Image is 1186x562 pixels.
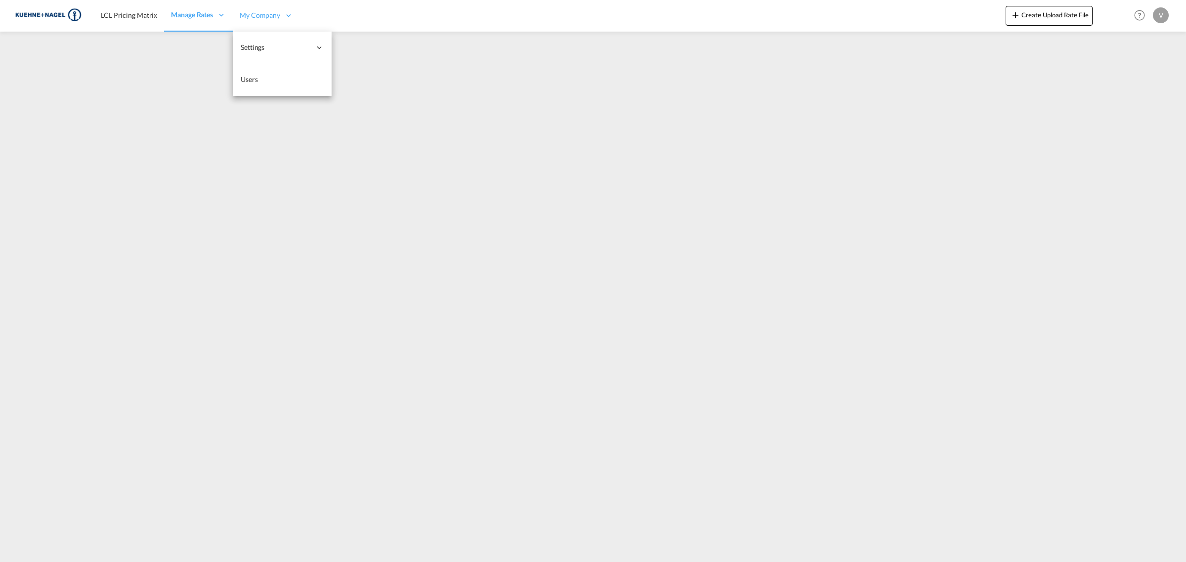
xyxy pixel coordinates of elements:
[1131,7,1148,24] span: Help
[233,32,332,64] div: Settings
[1006,6,1093,26] button: icon-plus 400-fgCreate Upload Rate File
[240,10,280,20] span: My Company
[1131,7,1153,25] div: Help
[1153,7,1169,23] div: V
[15,4,82,27] img: 36441310f41511efafde313da40ec4a4.png
[241,42,311,52] span: Settings
[171,10,213,20] span: Manage Rates
[1010,9,1021,21] md-icon: icon-plus 400-fg
[101,11,157,19] span: LCL Pricing Matrix
[241,75,258,83] span: Users
[233,64,332,96] a: Users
